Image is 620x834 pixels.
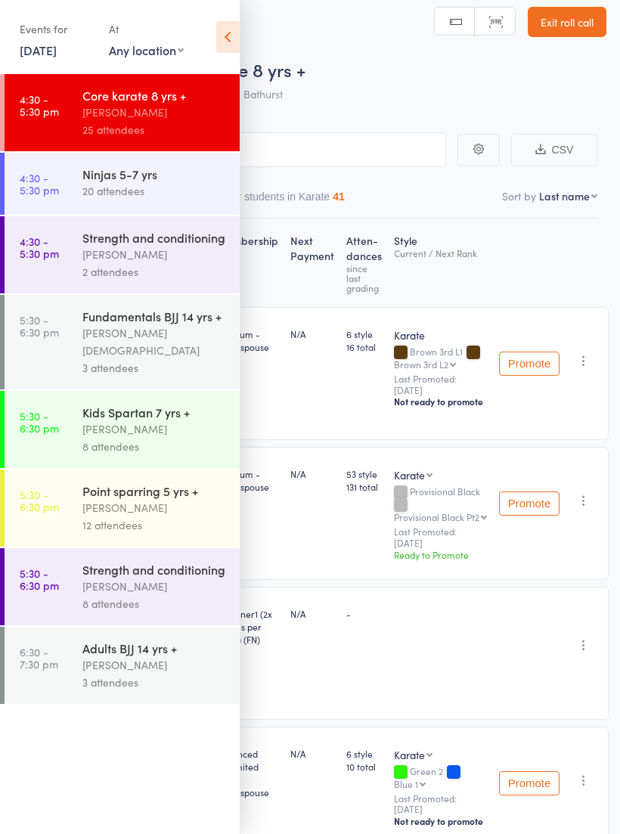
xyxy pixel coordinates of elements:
a: 5:30 -6:30 pmFundamentals BJJ 14 yrs +[PERSON_NAME][DEMOGRAPHIC_DATA]3 attendees [5,295,240,389]
div: Brown 3rd L2 [394,359,448,369]
button: CSV [511,134,597,166]
time: 4:30 - 5:30 pm [20,235,59,259]
a: 4:30 -5:30 pmCore karate 8 yrs +[PERSON_NAME]25 attendees [5,74,240,151]
button: Promote [499,771,560,795]
time: 6:30 - 7:30 pm [20,646,58,670]
div: Kids Spartan 7 yrs + [82,404,227,420]
div: Current / Next Rank [394,248,487,258]
a: [DATE] [20,42,57,58]
div: N/A [290,327,334,340]
div: [PERSON_NAME] [82,578,227,595]
span: 6 style [346,327,382,340]
div: N/A [290,747,334,760]
small: Last Promoted: [DATE] [394,374,487,395]
div: Next Payment [284,225,340,300]
div: Core karate 8 yrs + [82,87,227,104]
small: Last Promoted: [DATE] [394,793,487,815]
div: Blue 1 [394,779,418,789]
div: Membership [210,225,284,300]
div: 12 attendees [82,516,227,534]
time: 5:30 - 6:30 pm [20,410,59,434]
label: Sort by [502,188,536,203]
div: Not ready to promote [394,815,487,827]
span: Bathurst [243,86,283,101]
div: [PERSON_NAME] [82,499,227,516]
span: 16 total [346,340,382,353]
div: 3 attendees [82,359,227,377]
div: - [346,607,382,620]
div: [PERSON_NAME] [82,246,227,263]
div: Ninjas 5-7 yrs [82,166,227,182]
time: 4:30 - 5:30 pm [20,172,59,196]
div: [PERSON_NAME] [82,420,227,438]
div: 2 attendees [82,263,227,281]
span: 10 total [346,760,382,773]
small: Last Promoted: [DATE] [394,526,487,548]
span: 6 style [346,747,382,760]
div: Strength and conditioning [82,229,227,246]
a: 5:30 -6:30 pmPoint sparring 5 yrs +[PERSON_NAME]12 attendees [5,470,240,547]
button: Other students in Karate41 [215,183,344,218]
div: Any location [109,42,184,58]
time: 4:30 - 5:30 pm [20,93,59,117]
div: Karate [394,747,425,762]
div: Events for [20,17,94,42]
div: [PERSON_NAME][DEMOGRAPHIC_DATA] [82,324,227,359]
div: Ready to Promote [394,548,487,561]
div: Advanced (unlimited dojo) child/spouse [216,747,278,798]
div: N/A [290,467,334,480]
button: Promote [499,352,560,376]
div: 8 attendees [82,595,227,612]
a: Exit roll call [528,7,606,37]
div: [PERSON_NAME] [82,104,227,121]
div: Brown 3rd L1 [394,346,487,369]
div: Platinum - child/spouse [216,467,278,493]
div: Karate [394,327,487,343]
time: 5:30 - 6:30 pm [20,314,59,338]
div: Karate [394,467,425,482]
div: 25 attendees [82,121,227,138]
time: 5:30 - 6:30 pm [20,488,59,513]
a: 5:30 -6:30 pmStrength and conditioning[PERSON_NAME]8 attendees [5,548,240,625]
div: since last grading [346,263,382,293]
time: 5:30 - 6:30 pm [20,567,59,591]
button: Promote [499,491,560,516]
div: 20 attendees [82,182,227,200]
div: Beginner1 (2x classes per week) (FN) [216,607,278,646]
div: Atten­dances [340,225,388,300]
div: Provisional Black Pt2 [394,512,479,522]
div: Provisional Black [394,486,487,522]
a: 5:30 -6:30 pmKids Spartan 7 yrs +[PERSON_NAME]8 attendees [5,391,240,468]
div: 3 attendees [82,674,227,691]
a: 4:30 -5:30 pmStrength and conditioning[PERSON_NAME]2 attendees [5,216,240,293]
div: 41 [333,191,345,203]
div: Green 2 [394,766,487,789]
a: 4:30 -5:30 pmNinjas 5-7 yrs20 attendees [5,153,240,215]
a: 6:30 -7:30 pmAdults BJJ 14 yrs +[PERSON_NAME]3 attendees [5,627,240,704]
div: Fundamentals BJJ 14 yrs + [82,308,227,324]
div: Platinum - child/spouse [216,327,278,353]
div: At [109,17,184,42]
div: Strength and conditioning [82,561,227,578]
span: 53 style [346,467,382,480]
div: Not ready to promote [394,395,487,408]
div: 8 attendees [82,438,227,455]
div: Style [388,225,493,300]
div: [PERSON_NAME] [82,656,227,674]
div: N/A [290,607,334,620]
div: Last name [539,188,590,203]
div: Point sparring 5 yrs + [82,482,227,499]
div: Adults BJJ 14 yrs + [82,640,227,656]
span: 131 total [346,480,382,493]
